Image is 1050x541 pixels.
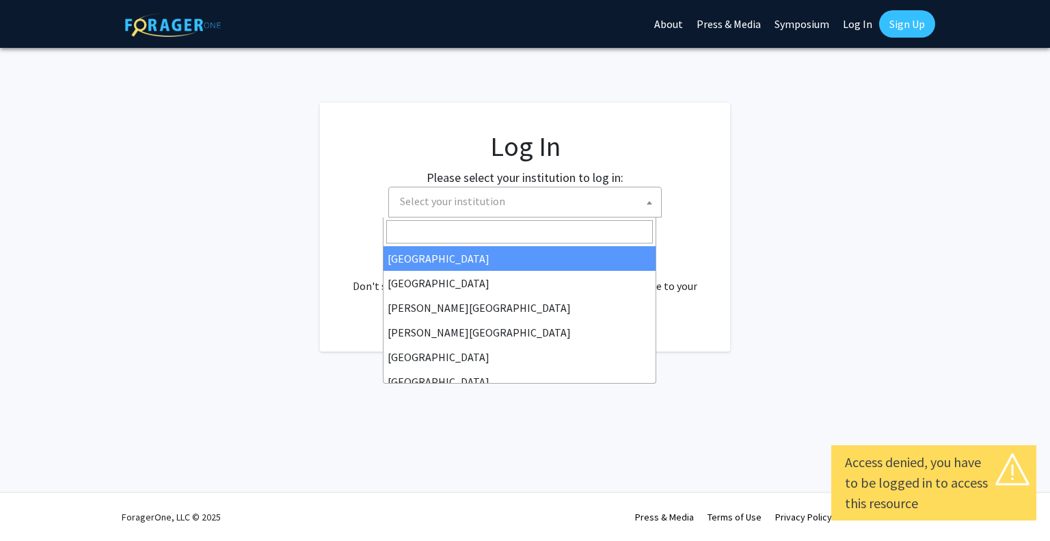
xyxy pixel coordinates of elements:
[383,295,656,320] li: [PERSON_NAME][GEOGRAPHIC_DATA]
[383,345,656,369] li: [GEOGRAPHIC_DATA]
[383,271,656,295] li: [GEOGRAPHIC_DATA]
[775,511,832,523] a: Privacy Policy
[386,220,653,243] input: Search
[383,246,656,271] li: [GEOGRAPHIC_DATA]
[383,320,656,345] li: [PERSON_NAME][GEOGRAPHIC_DATA]
[122,493,221,541] div: ForagerOne, LLC © 2025
[879,10,935,38] a: Sign Up
[125,13,221,37] img: ForagerOne Logo
[347,245,703,311] div: No account? . Don't see your institution? about bringing ForagerOne to your institution.
[635,511,694,523] a: Press & Media
[347,130,703,163] h1: Log In
[992,479,1040,531] iframe: Chat
[400,194,505,208] span: Select your institution
[427,168,623,187] label: Please select your institution to log in:
[708,511,762,523] a: Terms of Use
[394,187,661,215] span: Select your institution
[383,369,656,394] li: [GEOGRAPHIC_DATA]
[388,187,662,217] span: Select your institution
[845,452,1023,514] div: Access denied, you have to be logged in to access this resource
